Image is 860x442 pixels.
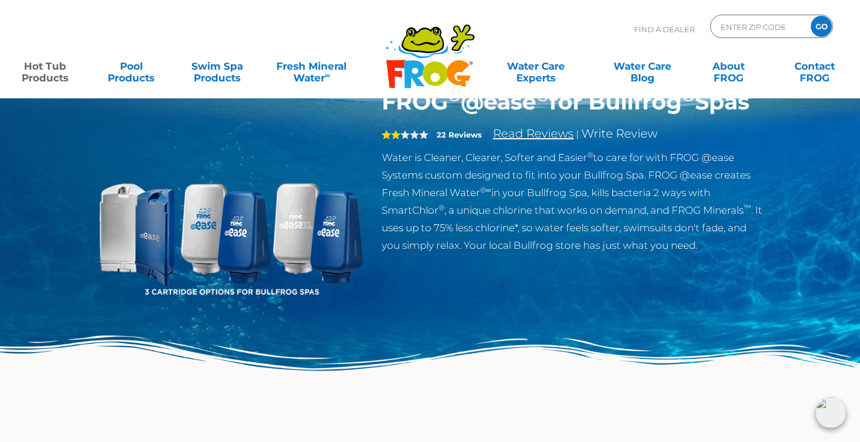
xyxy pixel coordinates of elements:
[536,85,549,105] sup: ®
[98,54,165,78] a: PoolProducts
[270,54,354,78] a: Fresh MineralWater∞
[184,54,251,78] a: Swim SpaProducts
[382,88,764,115] h1: FROG @ease for Bullfrog Spas
[719,18,799,35] input: Zip Code Form
[587,150,593,159] sup: ®
[382,149,764,254] p: Water is Cleaner, Clearer, Softer and Easier to care for with FROG @ease Systems custom designed ...
[743,203,751,212] sup: ™
[438,203,444,212] sup: ®
[97,88,365,357] img: bullfrog-product-hero.png
[634,15,695,44] p: Find A Dealer
[782,54,848,78] a: ContactFROG
[481,54,590,78] a: Water CareExperts
[12,54,78,78] a: Hot TubProducts
[325,71,330,80] sup: ∞
[682,85,695,105] sup: ®
[576,129,579,140] span: |
[493,126,574,141] a: Read Reviews
[382,130,400,139] span: 2
[811,16,832,37] input: GO
[609,54,676,78] a: Water CareBlog
[437,130,482,139] strong: 22 Reviews
[581,126,657,141] a: Write Review
[695,54,762,78] a: AboutFROG
[816,398,846,428] img: openIcon
[480,186,491,194] sup: ®∞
